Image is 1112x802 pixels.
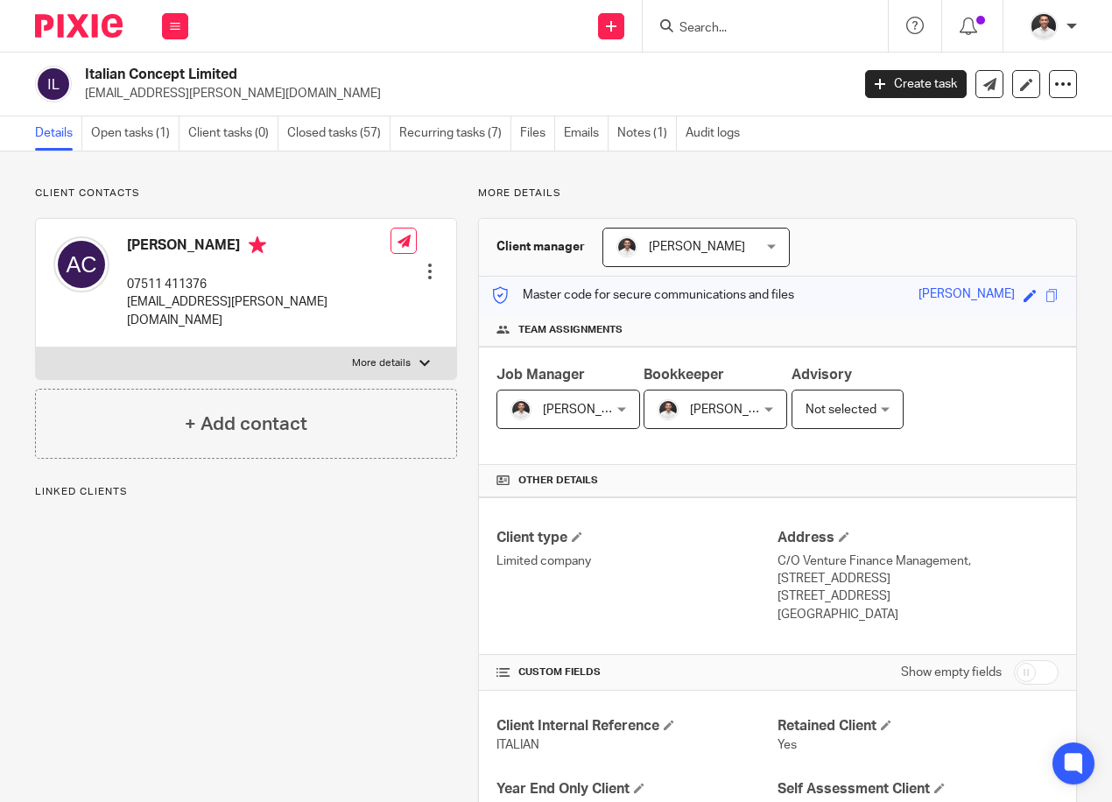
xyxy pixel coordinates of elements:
p: [EMAIL_ADDRESS][PERSON_NAME][DOMAIN_NAME] [127,293,391,329]
span: Other details [518,474,598,488]
a: Files [520,116,555,151]
span: Team assignments [518,323,623,337]
img: dom%20slack.jpg [1030,12,1058,40]
a: Audit logs [686,116,749,151]
h4: Client type [496,529,778,547]
h4: + Add contact [185,411,307,438]
div: [PERSON_NAME] [918,285,1015,306]
label: Show empty fields [901,664,1002,681]
p: C/O Venture Finance Management, [STREET_ADDRESS] [778,552,1059,588]
span: Bookkeeper [644,368,724,382]
img: svg%3E [35,66,72,102]
h4: Client Internal Reference [496,717,778,735]
img: svg%3E [53,236,109,292]
a: Client tasks (0) [188,116,278,151]
span: Yes [778,739,797,751]
img: dom%20slack.jpg [658,399,679,420]
h4: [PERSON_NAME] [127,236,391,258]
img: dom%20slack.jpg [510,399,531,420]
img: dom%20slack.jpg [616,236,637,257]
h2: Italian Concept Limited [85,66,688,84]
span: [PERSON_NAME] [543,404,639,416]
a: Emails [564,116,609,151]
p: Master code for secure communications and files [492,286,794,304]
h4: Self Assessment Client [778,780,1059,798]
p: Client contacts [35,186,457,200]
span: Not selected [806,404,876,416]
h4: Address [778,529,1059,547]
i: Primary [249,236,266,254]
h4: CUSTOM FIELDS [496,665,778,679]
h4: Retained Client [778,717,1059,735]
p: 07511 411376 [127,276,391,293]
a: Open tasks (1) [91,116,179,151]
a: Notes (1) [617,116,677,151]
input: Search [678,21,835,37]
span: [PERSON_NAME] [690,404,786,416]
p: Limited company [496,552,778,570]
span: [PERSON_NAME] [649,241,745,253]
p: [STREET_ADDRESS] [778,587,1059,605]
p: [GEOGRAPHIC_DATA] [778,606,1059,623]
h3: Client manager [496,238,585,256]
img: Pixie [35,14,123,38]
a: Recurring tasks (7) [399,116,511,151]
h4: Year End Only Client [496,780,778,798]
span: Advisory [792,368,852,382]
a: Create task [865,70,967,98]
p: More details [352,356,411,370]
a: Closed tasks (57) [287,116,391,151]
p: More details [478,186,1077,200]
a: Details [35,116,82,151]
span: Job Manager [496,368,585,382]
p: [EMAIL_ADDRESS][PERSON_NAME][DOMAIN_NAME] [85,85,839,102]
p: Linked clients [35,485,457,499]
span: ITALIAN [496,739,539,751]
